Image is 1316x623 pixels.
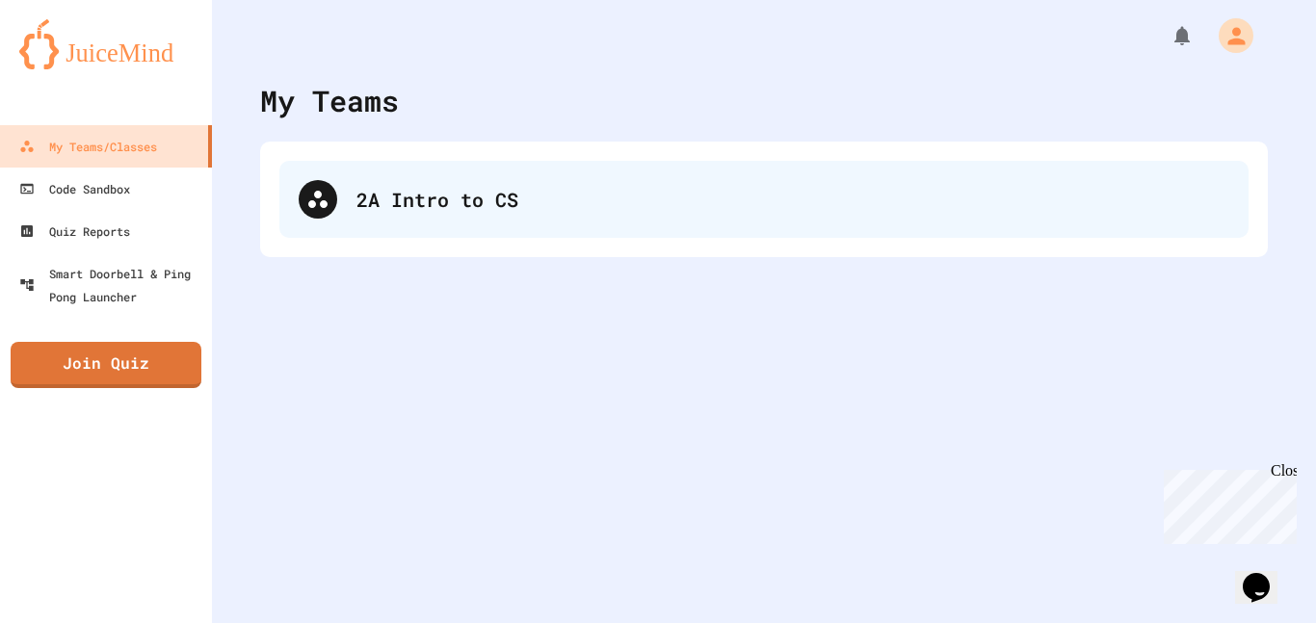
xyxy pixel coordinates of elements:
[279,161,1249,238] div: 2A Intro to CS
[19,262,204,308] div: Smart Doorbell & Ping Pong Launcher
[19,220,130,243] div: Quiz Reports
[1135,19,1198,52] div: My Notifications
[1235,546,1297,604] iframe: chat widget
[356,185,1229,214] div: 2A Intro to CS
[1198,13,1258,58] div: My Account
[1156,462,1297,544] iframe: chat widget
[19,19,193,69] img: logo-orange.svg
[8,8,133,122] div: Chat with us now!Close
[260,79,399,122] div: My Teams
[11,342,201,388] a: Join Quiz
[19,135,157,158] div: My Teams/Classes
[19,177,130,200] div: Code Sandbox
